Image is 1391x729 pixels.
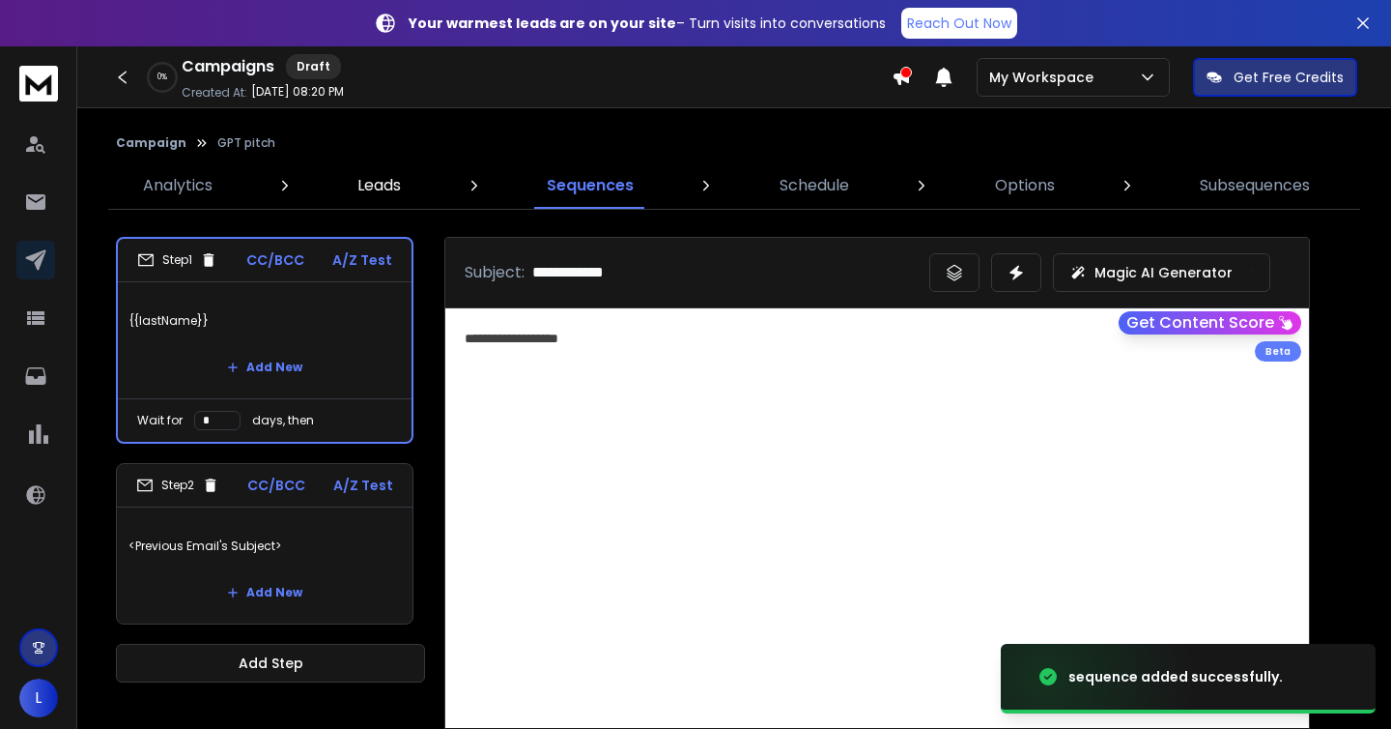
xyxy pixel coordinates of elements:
p: Magic AI Generator [1094,263,1233,282]
li: Step1CC/BCCA/Z Test{{lastName}}Add NewWait fordays, then [116,237,413,444]
div: Draft [286,54,341,79]
a: Subsequences [1188,162,1321,209]
button: Get Content Score [1119,311,1301,335]
p: GPT pitch [217,135,275,151]
a: Reach Out Now [901,8,1017,39]
p: CC/BCC [246,250,304,270]
a: Analytics [131,162,224,209]
p: <Previous Email's Subject> [128,519,401,573]
p: {{lastName}} [129,294,400,348]
button: Add New [212,573,318,612]
p: Options [995,174,1055,197]
li: Step2CC/BCCA/Z Test<Previous Email's Subject>Add New [116,463,413,625]
p: Leads [357,174,401,197]
div: sequence added successfully. [1068,667,1283,686]
p: Sequences [547,174,634,197]
a: Options [983,162,1066,209]
p: A/Z Test [332,250,392,270]
p: Subject: [465,261,525,284]
button: Campaign [116,135,186,151]
strong: Your warmest leads are on your site [409,14,676,33]
div: Step 2 [136,477,219,494]
button: L [19,679,58,717]
p: A/Z Test [333,476,393,495]
button: Add Step [116,644,425,683]
a: Leads [346,162,412,209]
h1: Campaigns [182,55,274,78]
p: CC/BCC [247,476,305,495]
p: Subsequences [1200,174,1310,197]
p: Reach Out Now [907,14,1011,33]
img: logo [19,66,58,102]
a: Sequences [535,162,645,209]
p: Schedule [780,174,849,197]
div: Beta [1255,341,1301,362]
div: Step 1 [137,251,217,269]
p: [DATE] 08:20 PM [251,84,344,100]
button: Add New [212,348,318,387]
p: – Turn visits into conversations [409,14,886,33]
a: Schedule [768,162,861,209]
p: 0 % [157,72,167,83]
p: Analytics [143,174,213,197]
p: Created At: [182,85,247,101]
p: days, then [252,413,314,428]
p: Wait for [137,413,183,428]
p: Get Free Credits [1234,68,1344,87]
button: Magic AI Generator [1053,253,1270,292]
p: My Workspace [989,68,1101,87]
button: Get Free Credits [1193,58,1357,97]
